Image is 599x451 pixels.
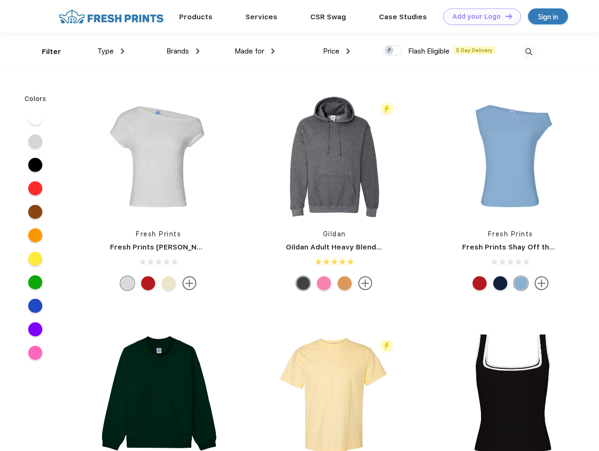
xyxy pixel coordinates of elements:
img: DT [505,14,512,19]
a: Products [179,13,213,21]
div: Ash Grey [120,276,134,290]
img: desktop_search.svg [521,44,536,60]
img: flash_active_toggle.svg [380,103,393,116]
a: Sign in [528,8,568,24]
img: more.svg [535,276,549,290]
img: dropdown.png [196,48,199,54]
span: 5 Day Delivery [453,46,495,54]
img: func=resize&h=266 [272,95,397,220]
div: Crimson [141,276,155,290]
div: Sign in [538,11,558,22]
img: dropdown.png [121,48,124,54]
img: dropdown.png [347,48,350,54]
a: CSR Swag [310,13,346,21]
img: more.svg [358,276,372,290]
div: Azalea [317,276,331,290]
img: flash_active_toggle.svg [380,340,393,352]
a: Fresh Prints [PERSON_NAME] Off the Shoulder Top [110,243,293,251]
div: Filter [42,47,61,57]
div: Yellow [162,276,176,290]
a: Services [245,13,277,21]
span: Brands [166,47,189,55]
div: Crimson [473,276,487,290]
span: Type [97,47,114,55]
a: Fresh Prints [488,230,533,238]
div: Light Blue [514,276,528,290]
div: Colors [17,94,54,104]
img: more.svg [182,276,197,290]
a: Gildan [323,230,346,238]
div: Graphite Heather [296,276,310,290]
img: func=resize&h=266 [448,95,573,220]
a: Fresh Prints [136,230,181,238]
span: Made for [235,47,264,55]
div: Navy [493,276,507,290]
span: Flash Eligible [408,47,449,55]
a: Gildan Adult Heavy Blend 8 Oz. 50/50 Hooded Sweatshirt [286,243,491,251]
img: func=resize&h=266 [96,95,221,220]
img: fo%20logo%202.webp [56,8,166,25]
img: dropdown.png [271,48,275,54]
div: Old Gold [338,276,352,290]
div: Add your Logo [452,13,501,21]
span: Price [323,47,339,55]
